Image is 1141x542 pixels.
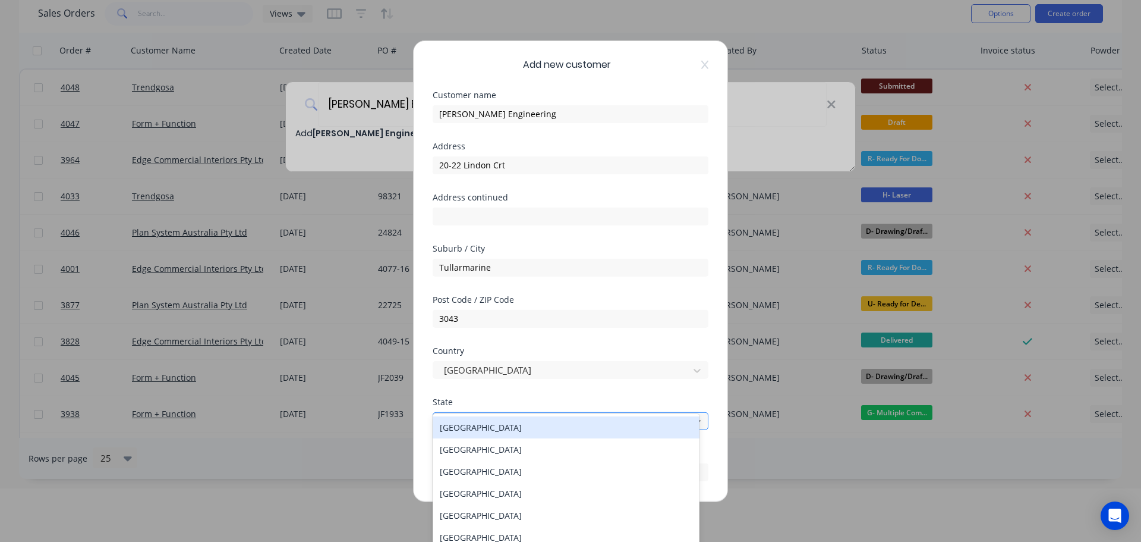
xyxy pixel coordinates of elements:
[433,244,708,252] div: Suburb / City
[523,57,611,71] span: Add new customer
[433,483,699,505] div: [GEOGRAPHIC_DATA]
[433,346,708,355] div: Country
[433,460,699,483] div: [GEOGRAPHIC_DATA]
[433,505,699,527] div: [GEOGRAPHIC_DATA]
[433,438,699,460] div: [GEOGRAPHIC_DATA]
[433,142,708,150] div: Address
[1101,502,1129,530] div: Open Intercom Messenger
[433,295,708,303] div: Post Code / ZIP Code
[433,90,708,99] div: Customer name
[433,193,708,201] div: Address continued
[433,397,708,406] div: State
[433,416,699,438] div: [GEOGRAPHIC_DATA]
